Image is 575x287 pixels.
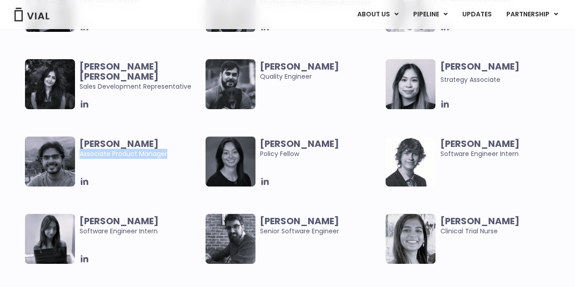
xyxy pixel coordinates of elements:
[440,75,500,84] span: Strategy Associate
[260,216,381,236] span: Senior Software Engineer
[385,214,435,264] img: Smiling woman named Deepa
[440,137,519,150] b: [PERSON_NAME]
[350,7,405,22] a: ABOUT USMenu Toggle
[80,60,159,83] b: [PERSON_NAME] [PERSON_NAME]
[80,61,201,91] span: Sales Development Representative
[205,136,255,186] img: Smiling woman named Claudia
[260,215,339,227] b: [PERSON_NAME]
[406,7,455,22] a: PIPELINEMenu Toggle
[80,137,159,150] b: [PERSON_NAME]
[440,216,561,236] span: Clinical Trial Nurse
[260,61,381,81] span: Quality Engineer
[260,139,381,159] span: Policy Fellow
[385,59,435,109] img: Headshot of smiling woman named Vanessa
[25,59,75,109] img: Smiling woman named Harman
[440,215,519,227] b: [PERSON_NAME]
[80,215,159,227] b: [PERSON_NAME]
[205,59,255,109] img: Man smiling posing for picture
[25,136,75,186] img: Headshot of smiling man named Abhinav
[260,60,339,73] b: [PERSON_NAME]
[80,216,201,236] span: Software Engineer Intern
[440,139,561,159] span: Software Engineer Intern
[260,137,339,150] b: [PERSON_NAME]
[455,7,499,22] a: UPDATES
[440,60,519,73] b: [PERSON_NAME]
[499,7,565,22] a: PARTNERSHIPMenu Toggle
[205,214,255,264] img: Smiling man named Dugi Surdulli
[14,8,50,21] img: Vial Logo
[80,139,201,159] span: Associate Product Manager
